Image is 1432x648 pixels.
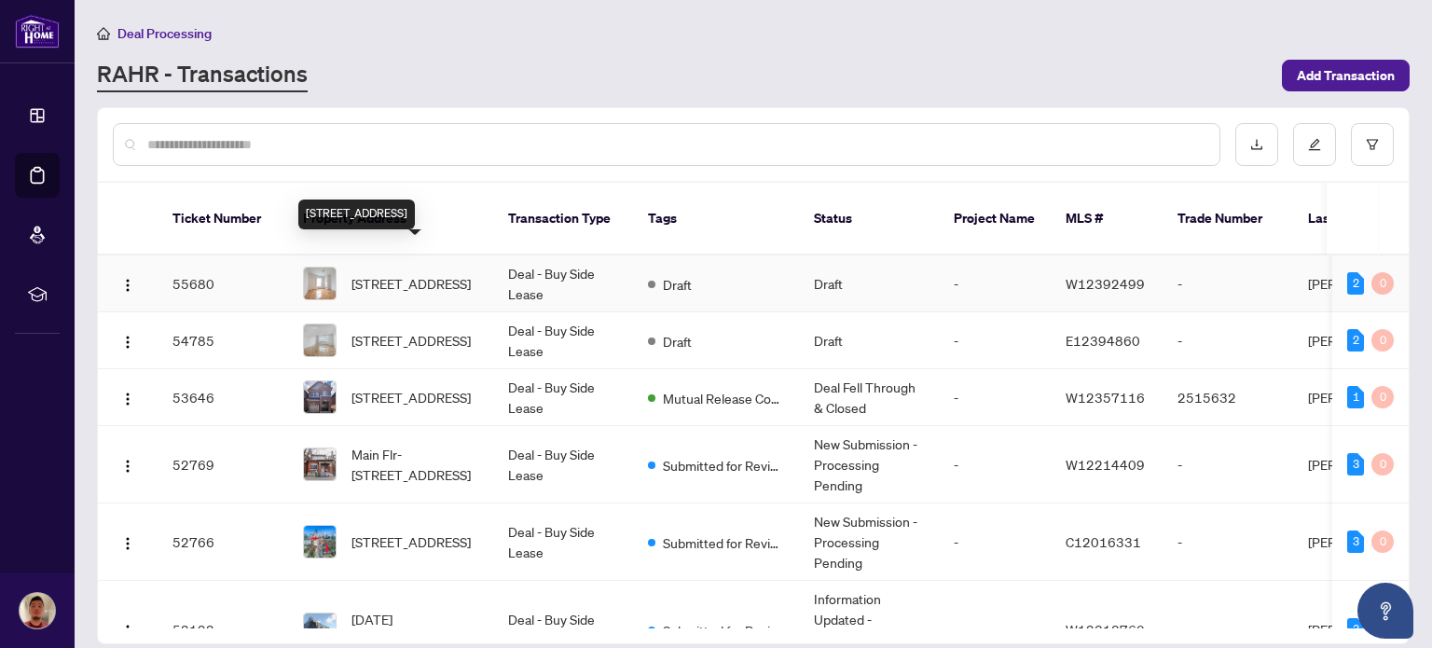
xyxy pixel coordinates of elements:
img: Logo [120,335,135,350]
img: logo [15,14,60,48]
button: edit [1293,123,1336,166]
img: Profile Icon [20,593,55,628]
span: Main Flr-[STREET_ADDRESS] [351,444,478,485]
td: Deal - Buy Side Lease [493,503,633,581]
td: Deal - Buy Side Lease [493,312,633,369]
span: Mutual Release Completed [663,388,784,408]
span: Submitted for Review [663,455,784,476]
a: RAHR - Transactions [97,59,308,92]
span: home [97,27,110,40]
td: 54785 [158,312,288,369]
img: thumbnail-img [304,268,336,299]
th: Project Name [939,183,1051,255]
td: - [939,369,1051,426]
th: Property Address [288,183,493,255]
div: 0 [1371,386,1394,408]
td: Draft [799,312,939,369]
span: download [1250,138,1263,151]
td: New Submission - Processing Pending [799,503,939,581]
span: Deal Processing [117,25,212,42]
span: [STREET_ADDRESS] [351,330,471,351]
td: Deal Fell Through & Closed [799,369,939,426]
button: Logo [113,614,143,644]
button: filter [1351,123,1394,166]
img: thumbnail-img [304,448,336,480]
td: - [939,426,1051,503]
span: W12318760 [1066,621,1145,638]
td: Deal - Buy Side Lease [493,426,633,503]
td: 55680 [158,255,288,312]
td: - [939,503,1051,581]
div: 0 [1371,453,1394,476]
td: New Submission - Processing Pending [799,426,939,503]
div: 2 [1347,272,1364,295]
button: Logo [113,382,143,412]
img: Logo [120,278,135,293]
td: - [939,255,1051,312]
td: - [939,312,1051,369]
span: E12394860 [1066,332,1140,349]
td: 52769 [158,426,288,503]
td: - [1163,503,1293,581]
span: W12214409 [1066,456,1145,473]
img: Logo [120,459,135,474]
span: Add Transaction [1297,61,1395,90]
img: thumbnail-img [304,324,336,356]
span: [STREET_ADDRESS] [351,387,471,407]
div: 0 [1371,329,1394,352]
th: Ticket Number [158,183,288,255]
td: - [1163,312,1293,369]
td: Deal - Buy Side Lease [493,255,633,312]
span: [STREET_ADDRESS] [351,273,471,294]
span: C12016331 [1066,533,1141,550]
img: Logo [120,392,135,407]
th: MLS # [1051,183,1163,255]
th: Status [799,183,939,255]
img: Logo [120,536,135,551]
th: Transaction Type [493,183,633,255]
span: Draft [663,331,692,352]
td: Draft [799,255,939,312]
img: Logo [120,624,135,639]
img: thumbnail-img [304,614,336,645]
span: edit [1308,138,1321,151]
button: Logo [113,527,143,557]
td: 53646 [158,369,288,426]
div: 0 [1371,531,1394,553]
img: thumbnail-img [304,381,336,413]
div: 1 [1347,386,1364,408]
div: 3 [1347,531,1364,553]
th: Tags [633,183,799,255]
div: 2 [1347,329,1364,352]
span: W12392499 [1066,275,1145,292]
span: [STREET_ADDRESS] [351,531,471,552]
div: 3 [1347,453,1364,476]
td: 52766 [158,503,288,581]
span: Submitted for Review [663,532,784,553]
div: [STREET_ADDRESS] [298,200,415,229]
img: thumbnail-img [304,526,336,558]
button: download [1235,123,1278,166]
button: Logo [113,449,143,479]
div: 0 [1371,272,1394,295]
td: 2515632 [1163,369,1293,426]
span: filter [1366,138,1379,151]
div: 3 [1347,618,1364,641]
button: Logo [113,269,143,298]
button: Open asap [1357,583,1413,639]
span: W12357116 [1066,389,1145,406]
td: Deal - Buy Side Lease [493,369,633,426]
td: - [1163,255,1293,312]
button: Logo [113,325,143,355]
span: Draft [663,274,692,295]
span: Submitted for Review [663,620,784,641]
button: Add Transaction [1282,60,1410,91]
th: Trade Number [1163,183,1293,255]
td: - [1163,426,1293,503]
